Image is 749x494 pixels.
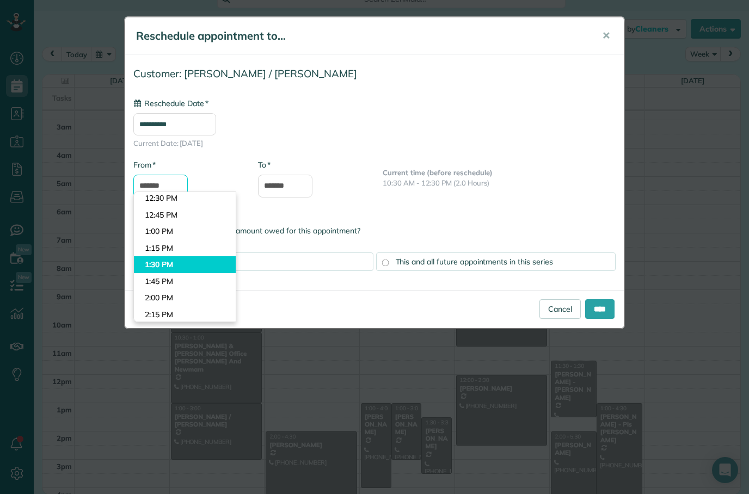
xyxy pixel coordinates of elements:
li: 1:45 PM [134,273,236,290]
span: Current Date: [DATE] [133,138,616,149]
span: Automatically recalculate amount owed for this appointment? [146,226,360,236]
span: This and all future appointments in this series [396,257,553,267]
span: ✕ [602,29,610,42]
h4: Customer: [PERSON_NAME] / [PERSON_NAME] [133,68,616,79]
label: Apply changes to [133,237,616,248]
li: 12:30 PM [134,190,236,207]
a: Cancel [539,299,581,319]
li: 2:00 PM [134,289,236,306]
label: From [133,159,156,170]
b: Current time (before reschedule) [383,168,493,177]
li: 2:15 PM [134,306,236,323]
input: This and all future appointments in this series [382,259,389,266]
li: 1:30 PM [134,256,236,273]
h5: Reschedule appointment to... [136,28,587,44]
li: 12:45 PM [134,207,236,224]
label: Reschedule Date [133,98,208,109]
label: To [258,159,271,170]
li: 1:15 PM [134,240,236,257]
p: 10:30 AM - 12:30 PM (2.0 Hours) [383,178,616,188]
li: 1:00 PM [134,223,236,240]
